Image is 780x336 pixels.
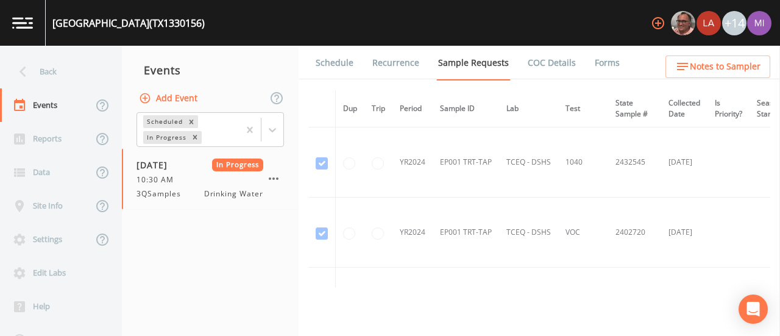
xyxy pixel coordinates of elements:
[696,11,721,35] div: Lauren Saenz
[526,46,578,80] a: COC Details
[143,131,188,144] div: In Progress
[558,198,608,268] td: VOC
[433,198,499,268] td: EP001 TRT-TAP
[697,11,721,35] img: cf6e799eed601856facf0d2563d1856d
[433,127,499,198] td: EP001 TRT-TAP
[499,90,558,127] th: Lab
[747,11,771,35] img: a1ea4ff7c53760f38bef77ef7c6649bf
[593,46,622,80] a: Forms
[558,127,608,198] td: 1040
[188,131,202,144] div: Remove In Progress
[314,46,355,80] a: Schedule
[436,46,511,80] a: Sample Requests
[136,188,188,199] span: 3QSamples
[671,11,695,35] img: e2d790fa78825a4bb76dcb6ab311d44c
[136,87,202,110] button: Add Event
[12,17,33,29] img: logo
[670,11,696,35] div: Mike Franklin
[122,55,299,85] div: Events
[665,55,770,78] button: Notes to Sampler
[739,295,768,324] div: Open Intercom Messenger
[661,198,707,268] td: [DATE]
[122,149,299,210] a: [DATE]In Progress10:30 AM3QSamplesDrinking Water
[433,90,499,127] th: Sample ID
[661,90,707,127] th: Collected Date
[392,127,433,198] td: YR2024
[185,115,198,128] div: Remove Scheduled
[136,159,176,171] span: [DATE]
[690,59,760,74] span: Notes to Sampler
[392,198,433,268] td: YR2024
[143,115,185,128] div: Scheduled
[608,90,661,127] th: State Sample #
[558,90,608,127] th: Test
[499,198,558,268] td: TCEQ - DSHS
[212,159,264,171] span: In Progress
[608,198,661,268] td: 2402720
[661,127,707,198] td: [DATE]
[392,90,433,127] th: Period
[499,127,558,198] td: TCEQ - DSHS
[608,127,661,198] td: 2432545
[336,90,365,127] th: Dup
[52,16,205,30] div: [GEOGRAPHIC_DATA] (TX1330156)
[364,90,392,127] th: Trip
[370,46,421,80] a: Recurrence
[722,11,746,35] div: +14
[204,188,263,199] span: Drinking Water
[136,174,181,185] span: 10:30 AM
[707,90,750,127] th: Is Priority?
